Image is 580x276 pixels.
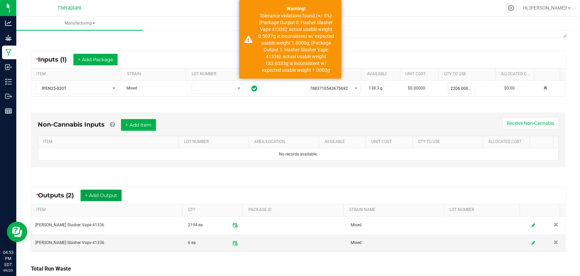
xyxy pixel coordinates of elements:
[367,71,397,77] a: AVAILABLESortable
[324,139,363,145] a: AVAILABLESortable
[16,20,143,26] span: Manufacturing
[57,5,82,11] span: Theraplant
[503,117,559,129] button: Receive Non-Cannabis
[184,139,246,145] a: LOT NUMBERSortable
[450,207,517,213] a: LOT NUMBERSortable
[43,139,176,145] a: ITEMSortable
[188,238,196,248] span: 6 ea
[349,207,442,213] a: STRAIN NAMESortable
[254,139,316,145] a: AREA/LOCATIONSortable
[371,139,410,145] a: Unit CostSortable
[3,249,13,268] p: 04:53 PM EDT
[5,108,12,114] inline-svg: Reports
[501,71,531,77] a: Allocated CostSortable
[73,54,118,65] button: + Add Package
[31,234,184,251] td: [PERSON_NAME] Slasher Vape 41336
[110,121,115,128] a: Add Non-Cannabis items that were also consumed in the run (e.g. gloves and packaging); Also add N...
[36,71,119,77] a: ITEMSortable
[36,84,109,93] span: IPEN25-020T
[5,34,12,41] inline-svg: Grow
[127,71,183,77] a: STRAINSortable
[347,216,448,234] td: Mixed
[230,220,241,230] span: Package timestamp is valid
[347,234,448,251] td: Mixed
[5,78,12,85] inline-svg: Inventory
[488,139,527,145] a: Allocated CostSortable
[523,5,567,11] span: Hi, [PERSON_NAME]!
[188,207,240,213] a: QTYSortable
[408,86,425,91] span: $0.00000
[192,71,243,77] a: LOT NUMBERSortable
[5,93,12,100] inline-svg: Outbound
[7,222,27,242] iframe: Resource center
[31,216,184,234] td: [PERSON_NAME] Slasher Vape 41336
[188,220,203,230] span: 2194 ea
[38,121,105,128] span: Non-Cannabis Inputs
[405,71,436,77] a: Unit CostSortable
[507,5,515,11] div: Manage settings
[38,192,81,199] span: Outputs (2)
[126,86,137,91] span: Mixed
[256,12,336,74] div: Tolerance violations found (+/-5%): [Package Output 0: Hasher Slasher Vape 41336]: actual usable ...
[248,207,341,213] a: PACKAGE IDSortable
[539,71,557,77] a: Sortable
[504,86,514,91] span: $0.00
[525,207,557,213] a: Sortable
[251,84,257,93] span: In Sync
[230,238,241,248] span: Package timestamp is valid
[535,139,550,145] a: Sortable
[5,49,12,56] inline-svg: Manufacturing
[38,148,558,160] td: No records available.
[5,20,12,27] inline-svg: Analytics
[256,5,336,12] div: Warning!
[369,86,379,91] span: 138.3
[16,16,143,31] a: Manufacturing
[36,207,180,213] a: ITEMSortable
[380,86,383,91] span: g
[35,83,118,94] span: NO DATA FOUND
[31,265,565,273] div: Total Run Waste
[444,71,493,77] a: QTY TO USESortable
[121,119,156,131] button: + Add Item
[5,64,12,70] inline-svg: Inbound
[38,56,73,63] span: Inputs (1)
[81,190,122,201] button: + Add Output
[418,139,480,145] a: QTY TO USESortable
[310,86,348,91] span: 7883710543675692
[3,268,13,273] p: 09/25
